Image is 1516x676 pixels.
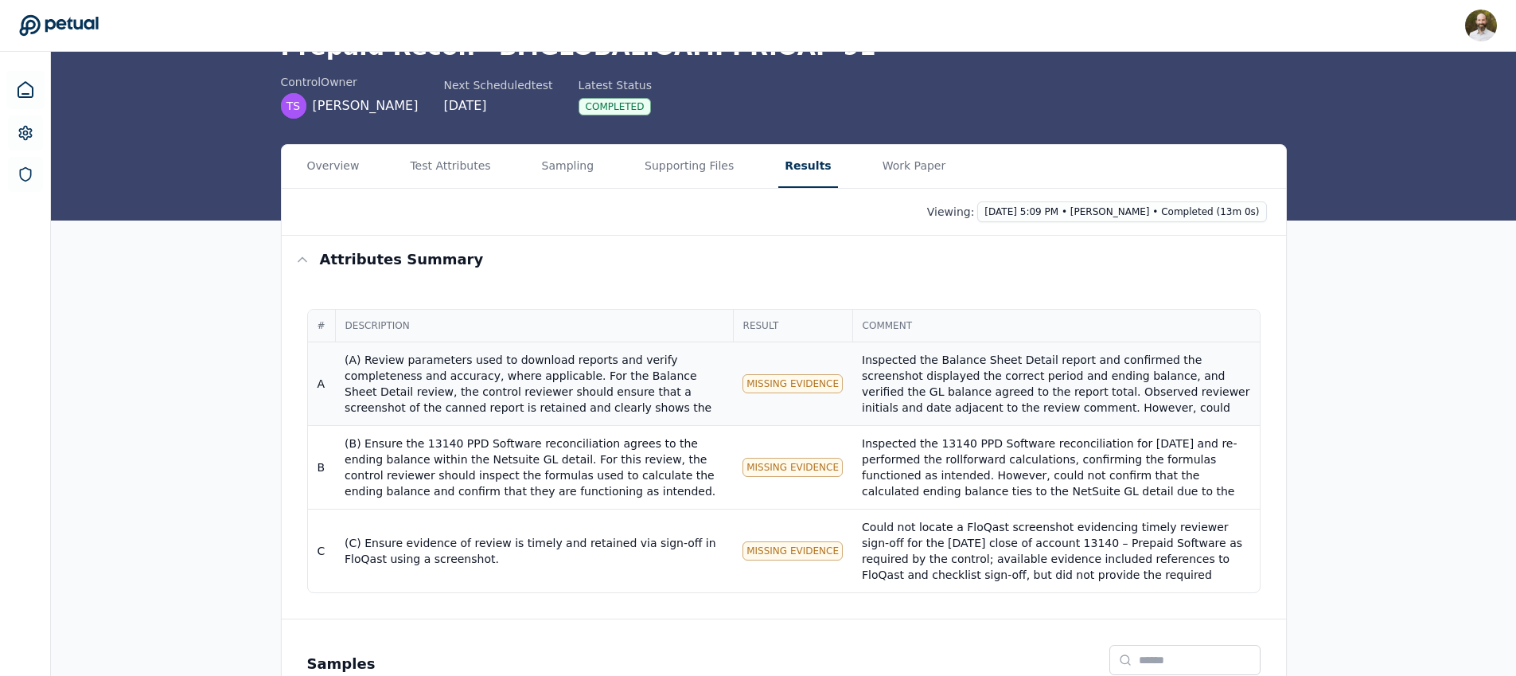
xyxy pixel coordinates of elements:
[403,145,497,188] button: Test Attributes
[863,319,1250,332] span: Comment
[778,145,837,188] button: Results
[281,74,419,90] div: control Owner
[345,535,723,567] div: (C) Ensure evidence of review is timely and retained via sign-off in FloQast using a screenshot.
[345,436,723,579] div: (B) Ensure the 13140 PPD Software reconciliation agrees to the ending balance within the Netsuite...
[8,157,43,192] a: SOC 1 Reports
[286,98,300,114] span: TS
[579,98,652,115] div: Completed
[308,426,336,510] td: B
[862,519,1249,615] div: Could not locate a FloQast screenshot evidencing timely reviewer sign-off for the [DATE] close of...
[301,145,366,188] button: Overview
[1465,10,1497,41] img: David Coulombe
[862,352,1249,495] div: Inspected the Balance Sheet Detail report and confirmed the screenshot displayed the correct peri...
[6,71,45,109] a: Dashboard
[345,352,723,575] div: (A) Review parameters used to download reports and verify completeness and accuracy, where applic...
[927,204,975,220] p: Viewing:
[862,436,1249,547] div: Inspected the 13140 PPD Software reconciliation for [DATE] and re-performed the rollforward calcu...
[19,14,99,37] a: Go to Dashboard
[746,377,839,390] span: Missing Evidence
[746,545,839,557] span: Missing Evidence
[536,145,601,188] button: Sampling
[282,236,1286,283] button: Attributes summary
[443,96,552,115] div: [DATE]
[977,201,1266,222] button: [DATE] 5:09 PM • [PERSON_NAME] • Completed (13m 0s)
[345,319,723,332] span: Description
[308,510,336,593] td: C
[443,77,552,93] div: Next Scheduled test
[579,77,652,93] div: Latest Status
[307,653,376,675] h2: Samples
[313,96,419,115] span: [PERSON_NAME]
[8,115,43,150] a: Settings
[876,145,953,188] button: Work Paper
[318,319,325,332] span: #
[746,461,839,474] span: Missing Evidence
[320,248,484,271] h3: Attributes summary
[638,145,740,188] button: Supporting Files
[308,342,336,426] td: A
[743,319,843,332] span: Result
